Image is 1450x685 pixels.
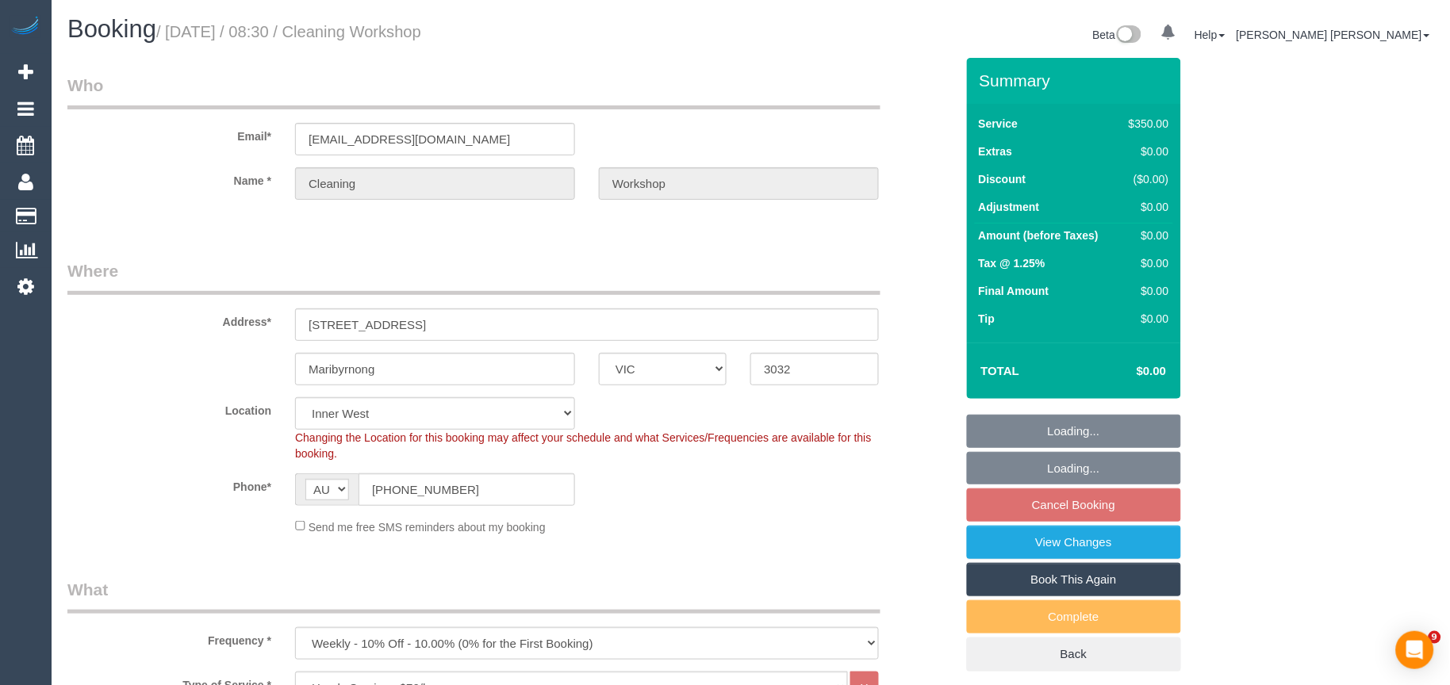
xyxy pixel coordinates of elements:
div: $0.00 [1122,311,1168,327]
div: Open Intercom Messenger [1396,631,1434,669]
legend: Who [67,74,880,109]
label: Final Amount [979,283,1049,299]
label: Frequency * [56,627,283,649]
input: Phone* [359,473,575,506]
legend: What [67,578,880,614]
label: Adjustment [979,199,1040,215]
label: Tip [979,311,995,327]
label: Discount [979,171,1026,187]
span: Booking [67,15,156,43]
input: Suburb* [295,353,575,385]
a: Beta [1093,29,1142,41]
a: [PERSON_NAME] [PERSON_NAME] [1237,29,1430,41]
label: Address* [56,308,283,330]
label: Extras [979,144,1013,159]
div: ($0.00) [1122,171,1168,187]
h3: Summary [980,71,1173,90]
legend: Where [67,259,880,295]
strong: Total [981,364,1020,377]
small: / [DATE] / 08:30 / Cleaning Workshop [156,23,421,40]
div: $350.00 [1122,116,1168,132]
a: Book This Again [967,563,1181,596]
a: Back [967,637,1181,671]
label: Location [56,397,283,419]
div: $0.00 [1122,144,1168,159]
h4: $0.00 [1089,365,1166,378]
input: Email* [295,123,575,155]
div: $0.00 [1122,228,1168,243]
span: Send me free SMS reminders about my booking [309,520,546,533]
img: New interface [1115,25,1141,46]
span: Changing the Location for this booking may affect your schedule and what Services/Frequencies are... [295,431,872,460]
img: Automaid Logo [10,16,41,38]
div: $0.00 [1122,255,1168,271]
label: Service [979,116,1018,132]
a: Help [1195,29,1226,41]
input: Last Name* [599,167,879,200]
label: Email* [56,123,283,144]
label: Tax @ 1.25% [979,255,1045,271]
label: Name * [56,167,283,189]
input: First Name* [295,167,575,200]
a: View Changes [967,526,1181,559]
label: Phone* [56,473,283,495]
div: $0.00 [1122,283,1168,299]
input: Post Code* [750,353,878,385]
span: 9 [1429,631,1441,644]
label: Amount (before Taxes) [979,228,1099,243]
div: $0.00 [1122,199,1168,215]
